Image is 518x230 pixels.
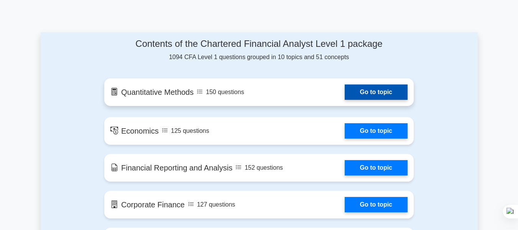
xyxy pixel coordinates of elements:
a: Go to topic [345,84,408,100]
h4: Contents of the Chartered Financial Analyst Level 1 package [104,38,414,50]
div: 1094 CFA Level 1 questions grouped in 10 topics and 51 concepts [104,38,414,62]
a: Go to topic [345,160,408,175]
a: Go to topic [345,123,408,139]
a: Go to topic [345,197,408,212]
